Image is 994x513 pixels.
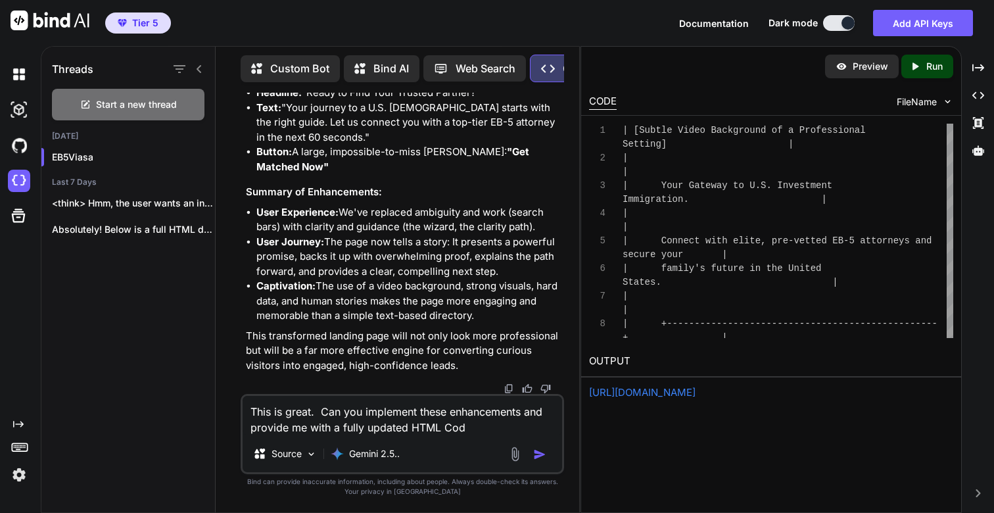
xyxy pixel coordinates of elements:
[256,279,561,324] li: The use of a video background, strong visuals, hard data, and human stories makes the page more e...
[679,18,749,29] span: Documentation
[41,131,215,141] h2: [DATE]
[8,464,30,486] img: settings
[589,317,605,331] div: 8
[270,61,329,76] p: Custom Bot
[623,332,728,343] span: + |
[540,383,551,394] img: dislike
[623,180,832,191] span: | Your Gateway to U.S. Investment
[942,96,953,107] img: chevron down
[246,329,561,374] p: This transformed landing page will not only look more professional but will be a far more effecti...
[256,235,324,248] strong: User Journey:
[256,206,339,218] strong: User Experience:
[623,318,899,329] span: | +------------------------------------------
[8,170,30,192] img: cloudideIcon
[679,16,749,30] button: Documentation
[589,179,605,193] div: 3
[581,346,961,377] h2: OUTPUT
[256,101,561,145] li: "Your journey to a U.S. [DEMOGRAPHIC_DATA] starts with the right guide. Let us connect you with a...
[11,11,89,30] img: Bind AI
[256,101,281,114] strong: Text:
[256,145,529,173] strong: "Get Matched Now"
[589,289,605,303] div: 7
[256,85,561,101] li: "Ready to Find Your Trusted Partner?"
[589,124,605,137] div: 1
[769,16,818,30] span: Dark mode
[522,383,532,394] img: like
[623,277,838,287] span: States. |
[836,61,847,72] img: preview
[8,134,30,157] img: githubDark
[589,262,605,276] div: 6
[256,86,302,99] strong: Headline:
[256,205,561,235] li: We've replaced ambiguity and work (search bars) with clarity and guidance (the wizard, the clarit...
[256,235,561,280] li: The page now tells a story: It presents a powerful promise, backs it up with overwhelming proof, ...
[853,60,888,73] p: Preview
[331,447,344,460] img: Gemini 2.5 Pro
[899,235,932,246] span: ys and
[118,19,127,27] img: premium
[246,185,561,200] h3: Summary of Enhancements:
[899,318,937,329] span: -------
[504,383,514,394] img: copy
[256,145,561,174] li: A large, impossible-to-miss [PERSON_NAME]:
[623,194,827,205] span: Immigration. |
[243,396,562,435] textarea: This is great. Can you implement these enhancements and provide me with a fully updated HTML Cod
[589,151,605,165] div: 2
[623,235,899,246] span: | Connect with elite, pre-vetted EB-5 attorne
[533,448,546,461] img: icon
[623,125,866,135] span: | [Subtle Video Background of a Professional
[563,61,642,76] p: Code Generator
[456,61,515,76] p: Web Search
[132,16,158,30] span: Tier 5
[41,177,215,187] h2: Last 7 Days
[623,208,628,218] span: |
[8,63,30,85] img: darkChat
[508,447,523,462] img: attachment
[241,477,564,497] p: Bind can provide inaccurate information, including about people. Always double-check its answers....
[589,94,617,110] div: CODE
[623,305,628,315] span: |
[873,10,973,36] button: Add API Keys
[589,386,696,399] a: [URL][DOMAIN_NAME]
[52,197,215,210] p: <think> Hmm, the user wants an integrated...
[272,447,302,460] p: Source
[256,280,316,292] strong: Captivation:
[623,166,628,177] span: |
[96,98,177,111] span: Start a new thread
[105,12,171,34] button: premiumTier 5
[897,95,937,109] span: FileName
[589,207,605,220] div: 4
[623,249,728,260] span: secure your |
[926,60,943,73] p: Run
[623,139,793,149] span: Setting] |
[52,223,215,236] p: Absolutely! Below is a full HTML demo...
[373,61,409,76] p: Bind AI
[52,61,93,77] h1: Threads
[623,222,628,232] span: |
[8,99,30,121] img: darkAi-studio
[623,291,628,301] span: |
[349,447,400,460] p: Gemini 2.5..
[306,449,317,460] img: Pick Models
[623,153,628,163] span: |
[52,151,215,164] p: EB5Viasa
[256,145,292,158] strong: Button:
[589,234,605,248] div: 5
[623,263,821,274] span: | family's future in the United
